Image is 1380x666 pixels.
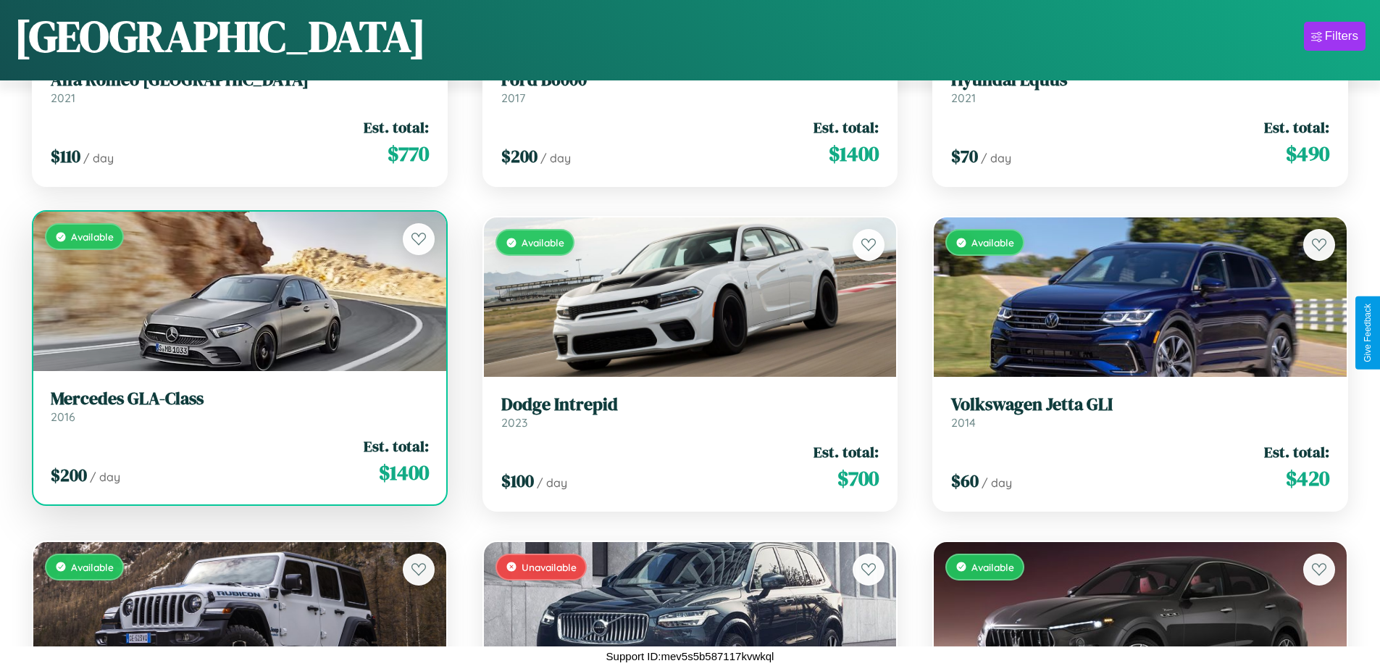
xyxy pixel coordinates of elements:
span: Available [71,561,114,573]
span: $ 200 [51,463,87,487]
span: $ 70 [951,144,978,168]
span: Available [971,561,1014,573]
span: / day [981,151,1011,165]
span: 2016 [51,409,75,424]
span: / day [982,475,1012,490]
h3: Hyundai Equus [951,70,1329,91]
span: / day [540,151,571,165]
a: Dodge Intrepid2023 [501,394,879,430]
h3: Ford B6000 [501,70,879,91]
a: Alfa Romeo [GEOGRAPHIC_DATA]2021 [51,70,429,105]
a: Hyundai Equus2021 [951,70,1329,105]
h1: [GEOGRAPHIC_DATA] [14,7,426,66]
span: Est. total: [364,436,429,457]
span: Est. total: [814,441,879,462]
span: $ 110 [51,144,80,168]
a: Mercedes GLA-Class2016 [51,388,429,424]
span: $ 420 [1286,464,1329,493]
span: 2017 [501,91,525,105]
span: Est. total: [814,117,879,138]
span: Unavailable [522,561,577,573]
span: 2014 [951,415,976,430]
h3: Dodge Intrepid [501,394,879,415]
span: $ 700 [837,464,879,493]
span: $ 770 [388,139,429,168]
span: $ 200 [501,144,538,168]
span: $ 60 [951,469,979,493]
a: Ford B60002017 [501,70,879,105]
h3: Volkswagen Jetta GLI [951,394,1329,415]
span: Est. total: [364,117,429,138]
a: Volkswagen Jetta GLI2014 [951,394,1329,430]
span: Est. total: [1264,117,1329,138]
span: $ 1400 [829,139,879,168]
span: $ 1400 [379,458,429,487]
span: / day [537,475,567,490]
div: Give Feedback [1363,304,1373,362]
span: Available [971,236,1014,249]
span: Available [522,236,564,249]
span: Available [71,230,114,243]
div: Filters [1325,29,1358,43]
h3: Alfa Romeo [GEOGRAPHIC_DATA] [51,70,429,91]
span: / day [90,470,120,484]
span: 2021 [951,91,976,105]
span: $ 100 [501,469,534,493]
span: $ 490 [1286,139,1329,168]
span: 2021 [51,91,75,105]
span: / day [83,151,114,165]
p: Support ID: mev5s5b587117kvwkql [606,646,774,666]
span: 2023 [501,415,527,430]
span: Est. total: [1264,441,1329,462]
button: Filters [1304,22,1366,51]
h3: Mercedes GLA-Class [51,388,429,409]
